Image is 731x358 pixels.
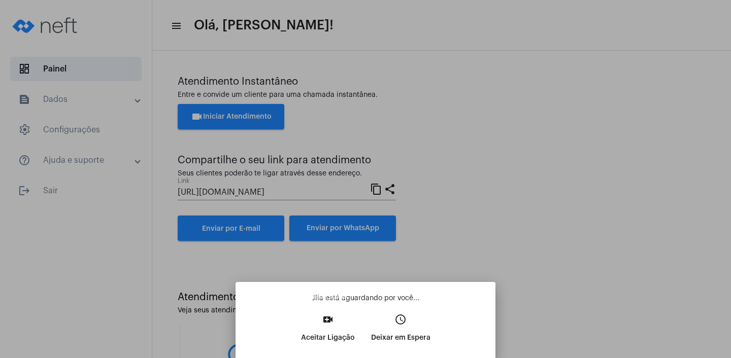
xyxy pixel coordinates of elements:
div: Aceitar ligação [306,292,351,303]
p: Deixar em Espera [371,329,430,347]
mat-icon: video_call [322,313,334,326]
p: Aceitar Ligação [301,329,355,347]
button: Deixar em Espera [363,310,439,354]
button: Aceitar Ligação [293,310,363,354]
mat-icon: access_time [394,313,407,326]
p: Jlia está aguardando por você... [244,293,487,303]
